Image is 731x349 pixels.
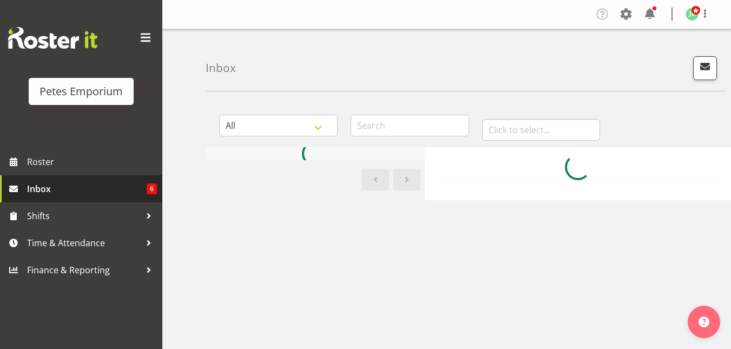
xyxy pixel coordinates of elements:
img: Rosterit website logo [8,27,97,49]
a: Next page [393,169,420,190]
span: Finance & Reporting [27,262,141,278]
span: Inbox [27,181,147,197]
img: jodine-bunn132.jpg [686,8,699,21]
img: help-xxl-2.png [699,317,709,327]
span: Roster [27,154,157,170]
span: Time & Attendance [27,235,141,251]
a: Previous page [362,169,389,190]
div: Petes Emporium [39,83,123,100]
input: Search [351,115,469,136]
h4: Inbox [206,62,236,74]
span: 6 [147,183,157,194]
span: Shifts [27,208,141,224]
input: Click to select... [482,119,601,141]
